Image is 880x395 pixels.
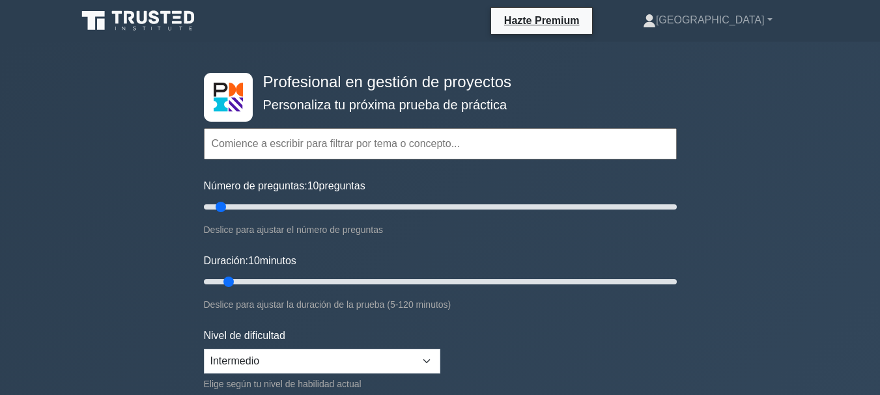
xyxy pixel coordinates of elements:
[204,255,248,266] font: Duración:
[204,330,285,341] font: Nivel de dificultad
[612,7,804,33] a: [GEOGRAPHIC_DATA]
[496,12,588,29] a: Hazte Premium
[204,379,362,389] font: Elige según tu nivel de habilidad actual
[319,180,365,191] font: preguntas
[204,299,451,310] font: Deslice para ajustar la duración de la prueba (5-120 minutos)
[656,14,765,25] font: [GEOGRAPHIC_DATA]
[504,15,580,26] font: Hazte Premium
[248,255,260,266] font: 10
[263,73,512,90] font: Profesional en gestión de proyectos
[204,128,677,159] input: Comience a escribir para filtrar por tema o concepto...
[260,255,296,266] font: minutos
[204,225,384,235] font: Deslice para ajustar el número de preguntas
[307,180,319,191] font: 10
[204,180,307,191] font: Número de preguntas:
